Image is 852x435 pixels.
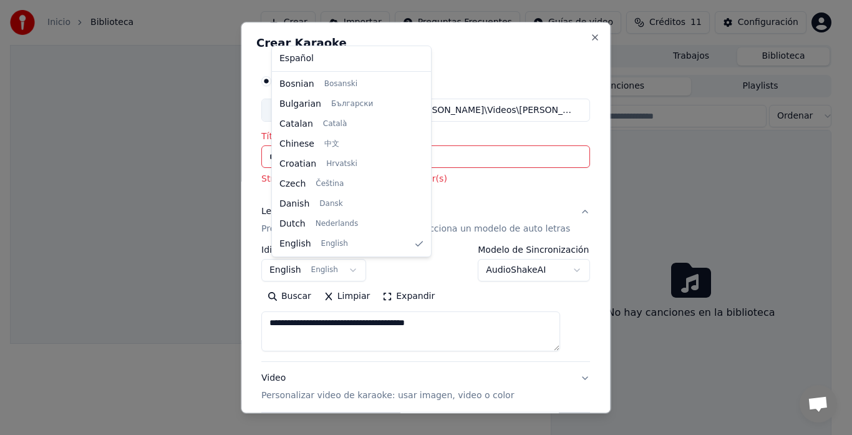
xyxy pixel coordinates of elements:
span: Croatian [279,158,316,170]
span: Bosanski [324,79,357,89]
span: Nederlands [316,219,358,229]
span: Bulgarian [279,98,321,110]
span: Bosnian [279,78,314,90]
span: Čeština [316,179,344,189]
span: Czech [279,178,306,190]
span: Español [279,52,314,65]
span: Dutch [279,218,306,230]
span: English [321,239,348,249]
span: Catalan [279,118,313,130]
span: Dansk [319,199,342,209]
span: English [279,238,311,250]
span: Danish [279,198,309,210]
span: Български [331,99,373,109]
span: 中文 [324,139,339,149]
span: Català [323,119,347,129]
span: Hrvatski [326,159,357,169]
span: Chinese [279,138,314,150]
